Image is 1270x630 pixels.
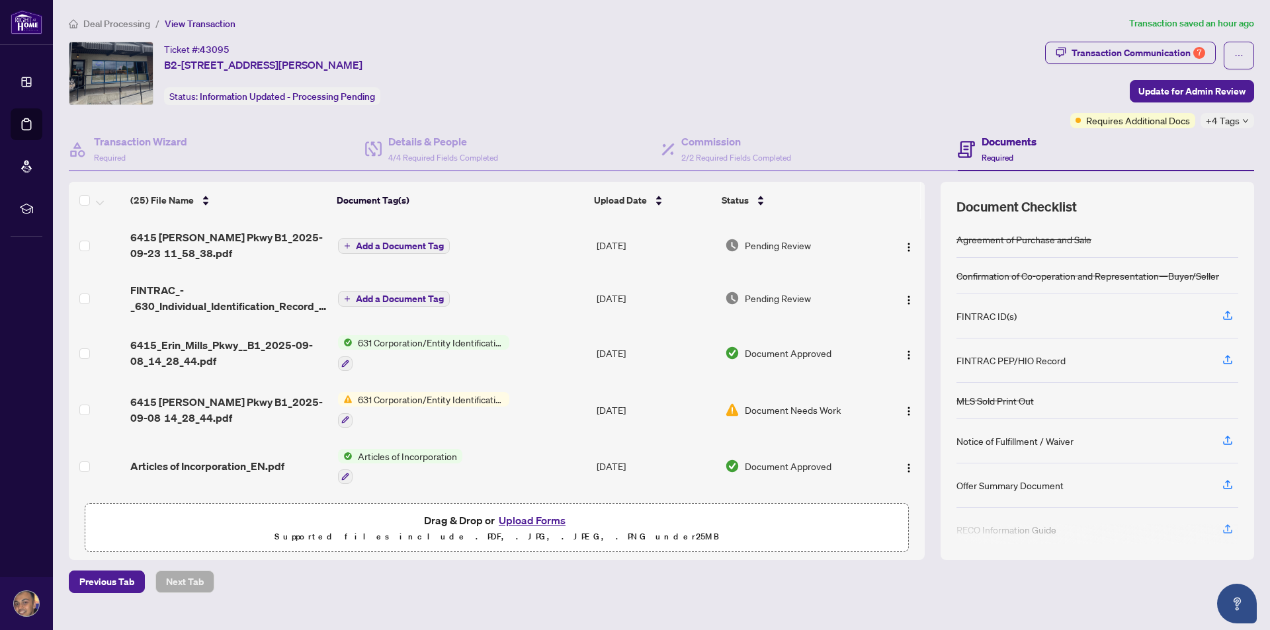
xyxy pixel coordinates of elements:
[982,134,1037,149] h4: Documents
[1234,51,1244,60] span: ellipsis
[130,458,284,474] span: Articles of Incorporation_EN.pdf
[591,494,720,551] td: [DATE]
[356,294,444,303] span: Add a Document Tag
[956,353,1066,368] div: FINTRAC PEP/HIO Record
[130,337,327,369] span: 6415_Erin_Mills_Pkwy__B1_2025-09-08_14_28_44.pdf
[69,42,153,104] img: IMG-W12213688_1.jpg
[130,394,327,426] span: 6415 [PERSON_NAME] Pkwy B1_2025-09-08 14_28_44.pdf
[898,455,919,477] button: Logo
[495,512,570,529] button: Upload Forms
[338,237,450,255] button: Add a Document Tag
[745,403,841,417] span: Document Needs Work
[69,19,78,28] span: home
[956,268,1219,283] div: Confirmation of Co-operation and Representation—Buyer/Seller
[956,522,1056,537] div: RECO Information Guide
[388,153,498,163] span: 4/4 Required Fields Completed
[681,134,791,149] h4: Commission
[681,153,791,163] span: 2/2 Required Fields Completed
[1129,16,1254,31] article: Transaction saved an hour ago
[956,232,1091,247] div: Agreement of Purchase and Sale
[898,342,919,364] button: Logo
[745,291,811,305] span: Pending Review
[591,381,720,438] td: [DATE]
[130,282,327,314] span: FINTRAC_-_630_Individual_Identification_Record__A__-_PropTx-[PERSON_NAME].pdf
[904,406,914,416] img: Logo
[904,242,914,253] img: Logo
[93,529,900,545] p: Supported files include .PDF, .JPG, .JPEG, .PNG under 25 MB
[338,291,450,307] button: Add a Document Tag
[338,392,353,407] img: Status Icon
[956,434,1074,448] div: Notice of Fulfillment / Waiver
[125,182,331,219] th: (25) File Name
[716,182,876,219] th: Status
[956,393,1034,408] div: MLS Sold Print Out
[1206,113,1240,128] span: +4 Tags
[155,16,159,31] li: /
[69,571,145,593] button: Previous Tab
[79,571,134,592] span: Previous Tab
[388,134,498,149] h4: Details & People
[591,272,720,325] td: [DATE]
[725,459,740,473] img: Document Status
[356,241,444,251] span: Add a Document Tag
[164,42,230,57] div: Ticket #:
[94,134,187,149] h4: Transaction Wizard
[898,288,919,309] button: Logo
[353,335,509,350] span: 631 Corporation/Entity Identification InformationRecord
[591,219,720,272] td: [DATE]
[353,449,462,463] span: Articles of Incorporation
[1086,113,1190,128] span: Requires Additional Docs
[898,235,919,256] button: Logo
[1045,42,1216,64] button: Transaction Communication7
[594,193,647,208] span: Upload Date
[956,478,1064,492] div: Offer Summary Document
[338,238,450,254] button: Add a Document Tag
[338,335,509,371] button: Status Icon631 Corporation/Entity Identification InformationRecord
[591,325,720,381] td: [DATE]
[424,512,570,529] span: Drag & Drop or
[83,18,150,30] span: Deal Processing
[338,392,509,428] button: Status Icon631 Corporation/Entity Identification InformationRecord
[200,91,375,102] span: Information Updated - Processing Pending
[353,392,509,407] span: 631 Corporation/Entity Identification InformationRecord
[164,57,362,73] span: B2-[STREET_ADDRESS][PERSON_NAME]
[589,182,716,219] th: Upload Date
[1193,47,1205,59] div: 7
[745,346,831,360] span: Document Approved
[200,44,230,56] span: 43095
[904,295,914,305] img: Logo
[338,335,353,350] img: Status Icon
[725,238,740,253] img: Document Status
[14,591,39,616] img: Profile Icon
[745,459,831,473] span: Document Approved
[725,291,740,305] img: Document Status
[155,571,214,593] button: Next Tab
[338,449,462,485] button: Status IconArticles of Incorporation
[725,346,740,360] img: Document Status
[11,10,42,34] img: logo
[1242,118,1249,124] span: down
[956,198,1077,216] span: Document Checklist
[130,229,327,261] span: 6415 [PERSON_NAME] Pkwy B1_2025-09-23 11_58_38.pdf
[344,243,351,249] span: plus
[1072,42,1205,63] div: Transaction Communication
[725,403,740,417] img: Document Status
[94,153,126,163] span: Required
[1138,81,1246,102] span: Update for Admin Review
[982,153,1013,163] span: Required
[338,449,353,463] img: Status Icon
[956,309,1017,323] div: FINTRAC ID(s)
[164,87,380,105] div: Status:
[338,290,450,307] button: Add a Document Tag
[1130,80,1254,102] button: Update for Admin Review
[331,182,589,219] th: Document Tag(s)
[745,238,811,253] span: Pending Review
[1217,584,1257,623] button: Open asap
[85,504,908,553] span: Drag & Drop orUpload FormsSupported files include .PDF, .JPG, .JPEG, .PNG under25MB
[344,295,351,302] span: plus
[130,193,194,208] span: (25) File Name
[898,399,919,420] button: Logo
[165,18,235,30] span: View Transaction
[722,193,749,208] span: Status
[591,438,720,495] td: [DATE]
